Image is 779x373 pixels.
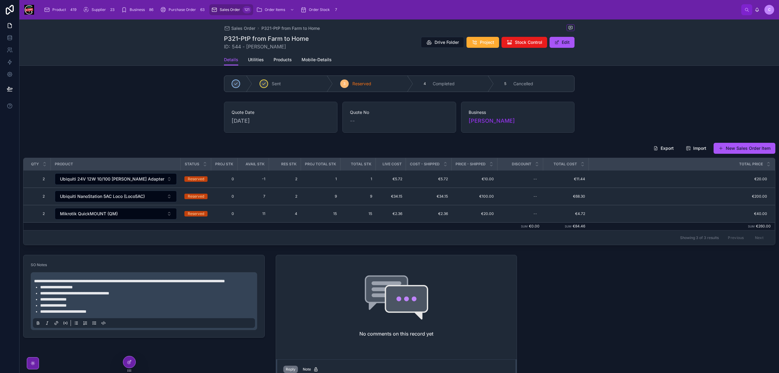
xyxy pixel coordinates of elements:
[466,37,499,48] button: Project
[455,177,494,181] span: €10.00
[513,81,533,87] span: Cancelled
[332,6,340,13] div: 7
[680,235,719,240] span: Showing 3 of 3 results
[232,117,330,125] span: [DATE]
[273,194,297,199] a: 2
[169,7,196,12] span: Purchase Order
[31,174,47,184] a: 2
[272,81,281,87] span: Sent
[344,194,372,199] a: 9
[550,37,575,48] button: Edit
[241,177,265,181] span: -1
[533,194,537,199] div: --
[81,4,118,15] a: Supplier23
[261,25,320,31] a: P321-PtP from Farm to Home
[273,177,297,181] a: 2
[589,211,767,216] a: €40.00
[241,194,265,199] span: 7
[589,177,767,181] span: €20.00
[410,194,448,199] a: €34.15
[305,194,337,199] span: 9
[243,6,251,13] div: 121
[589,194,767,199] span: €200.00
[379,177,402,181] a: €5.72
[350,117,355,125] span: --
[55,162,73,167] span: Product
[281,162,297,167] span: Res Stk
[693,145,706,151] span: Import
[24,5,34,15] img: App logo
[469,109,567,115] span: Business
[455,211,494,216] a: €20.00
[305,162,336,167] span: Proj Total Stk
[54,190,177,202] a: Select Button
[547,211,585,216] span: €4.72
[224,34,309,43] h1: P321-PtP from Farm to Home
[215,162,233,167] span: Proj Stk
[455,194,494,199] a: €100.00
[265,7,285,12] span: Order Items
[55,208,177,220] button: Select Button
[379,211,402,216] a: €2.36
[421,37,464,48] button: Drive Folder
[305,211,337,216] a: 15
[714,143,775,154] button: New Sales Order Item
[648,143,679,154] button: Export
[31,262,47,267] span: SO Notes
[469,117,515,125] a: [PERSON_NAME]
[305,177,337,181] span: 1
[344,177,372,181] span: 1
[274,57,292,63] span: Products
[39,3,741,16] div: scrollable content
[248,57,264,63] span: Utilities
[254,4,297,15] a: Order Items
[565,225,571,228] small: Sum
[547,194,585,199] a: €68.30
[231,25,255,31] span: Sales Order
[185,162,199,167] span: Status
[424,81,426,86] span: 4
[299,4,341,15] a: Order Stock7
[529,224,540,228] span: €0.00
[224,57,238,63] span: Details
[108,6,116,13] div: 23
[547,177,585,181] a: €11.44
[31,209,47,219] a: 2
[756,224,771,228] span: €260.00
[433,81,455,87] span: Completed
[383,162,402,167] span: Live Cost
[283,366,298,373] button: Reply
[554,162,577,167] span: Total Cost
[350,109,448,115] span: Quote No
[31,192,47,201] a: 2
[248,54,264,66] a: Utilities
[748,225,755,228] small: Sum
[246,162,265,167] span: Avail Stk
[215,194,234,199] a: 0
[232,109,330,115] span: Quote Date
[768,7,771,12] span: C
[184,176,208,182] a: Reserved
[42,4,80,15] a: Product419
[241,211,265,216] a: 11
[130,7,145,12] span: Business
[215,177,234,181] a: 0
[739,162,763,167] span: Total Price
[303,367,318,372] div: Note
[273,211,297,216] a: 4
